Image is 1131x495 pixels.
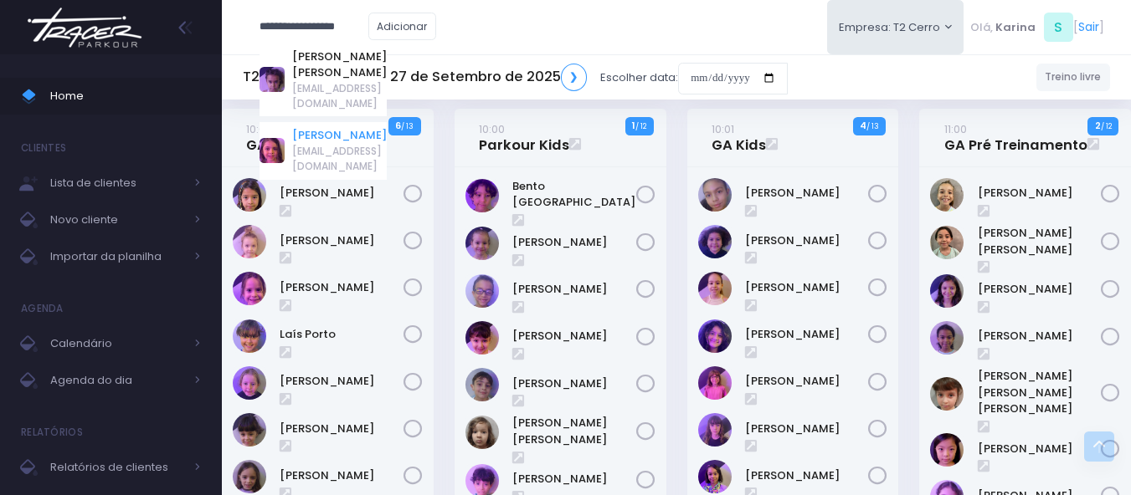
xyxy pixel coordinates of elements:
img: Cora Mathias Melo [233,178,266,212]
a: [PERSON_NAME] [745,373,869,390]
strong: 4 [860,119,866,132]
img: João Pedro Dragonetti [465,416,499,449]
h5: T2 Cerro Sábado, 27 de Setembro de 2025 [243,64,587,91]
img: Maria Fernanda Scuro Garcia [930,377,964,411]
img: Helena Marins Padua [233,225,266,258]
a: [PERSON_NAME] [280,373,404,390]
img: Laura Pinto Ferrari [698,413,732,447]
img: Joaquim Reis [465,368,499,401]
a: [PERSON_NAME] [280,185,404,202]
img: Maria Alice Sobral [233,366,266,400]
img: Isabela Gerhardt Covolo [233,272,266,305]
small: 10:00 [479,121,505,137]
h4: Relatórios [21,416,83,449]
a: [PERSON_NAME] [745,467,869,484]
img: Mariana Sawaguchi [930,433,964,467]
img: Maria Ribeiro Martins [233,413,266,447]
span: Novo cliente [50,209,184,231]
span: Relatórios de clientes [50,457,184,478]
a: [PERSON_NAME] [PERSON_NAME] [512,415,636,447]
img: MARIAH VITKOVSKY [698,460,732,493]
span: [EMAIL_ADDRESS][DOMAIN_NAME] [292,81,387,111]
img: Laís Porto Carreiro [233,319,266,353]
img: Emily Kimie ura batista [930,226,964,259]
a: Sair [1078,18,1099,36]
a: Bento [GEOGRAPHIC_DATA] [512,178,636,211]
a: [PERSON_NAME] [745,232,869,249]
small: / 13 [866,121,879,131]
strong: 6 [395,119,401,132]
a: [PERSON_NAME] [745,185,869,202]
span: Home [50,85,201,107]
a: [PERSON_NAME] [978,185,1102,202]
a: [PERSON_NAME] [PERSON_NAME] [978,225,1102,258]
strong: 2 [1095,119,1101,132]
h4: Clientes [21,131,66,165]
a: [PERSON_NAME] [512,281,636,298]
img: Isabela Araújo Girotto [465,321,499,355]
span: Importar da planilha [50,246,184,268]
a: Laís Porto [280,326,404,343]
small: / 12 [635,121,646,131]
small: 10:00 [246,121,272,137]
a: ❯ [561,64,588,91]
a: [PERSON_NAME] [280,279,404,296]
div: Escolher data: [243,59,788,97]
a: [PERSON_NAME] [280,421,404,437]
a: [PERSON_NAME] [512,234,636,251]
img: Cecilia Machado [465,227,499,260]
span: Karina [995,19,1036,36]
a: [PERSON_NAME] [745,326,869,343]
a: [PERSON_NAME] [745,421,869,437]
strong: 1 [632,119,635,132]
img: Bento Brasil Torres [465,179,499,212]
img: Brenda Yume Marins Pessoa [698,319,732,353]
img: Luise de Goes Gabriel Ferraz [930,321,964,355]
a: Adicionar [368,13,437,40]
a: [PERSON_NAME] [PERSON_NAME] [292,48,387,81]
small: 10:01 [712,121,734,137]
img: Alice Borges Ribeiro [698,178,732,212]
a: [PERSON_NAME] [512,471,636,487]
img: Laura meirelles de almeida [930,274,964,308]
small: / 13 [401,121,414,131]
img: Inácio Borges Ribeiro [465,274,499,308]
span: Calendário [50,333,184,355]
a: [PERSON_NAME] [292,127,387,144]
div: [ ] [964,8,1110,46]
span: [EMAIL_ADDRESS][DOMAIN_NAME] [292,144,387,174]
span: Agenda do dia [50,370,184,391]
a: 11:00GA Pré Treinamento [944,120,1087,154]
a: [PERSON_NAME] [280,467,404,484]
a: Treino livre [1036,64,1111,91]
span: S [1044,13,1073,42]
a: [PERSON_NAME] [280,232,404,249]
h4: Agenda [21,292,64,325]
small: 11:00 [944,121,967,137]
a: [PERSON_NAME] [PERSON_NAME] [PERSON_NAME] [978,368,1102,417]
img: Helena rachkorsky [698,366,732,400]
a: 10:00GA Mini [246,120,299,154]
img: Ana Beatriz Xavier Roque [698,225,732,258]
a: 10:01GA Kids [712,120,766,154]
a: [PERSON_NAME] [512,375,636,392]
a: [PERSON_NAME] [978,441,1102,457]
a: [PERSON_NAME] [978,281,1102,298]
a: [PERSON_NAME] [512,328,636,344]
a: [PERSON_NAME] [978,328,1102,344]
img: Beatriz Gallardo [930,178,964,212]
small: / 12 [1101,121,1112,131]
span: Lista de clientes [50,172,184,194]
a: [PERSON_NAME] [745,279,869,296]
span: Olá, [970,19,993,36]
img: Maya Ribeiro Martins [233,460,266,493]
a: 10:00Parkour Kids [479,120,569,154]
img: Athena Torres Longhi [698,272,732,305]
